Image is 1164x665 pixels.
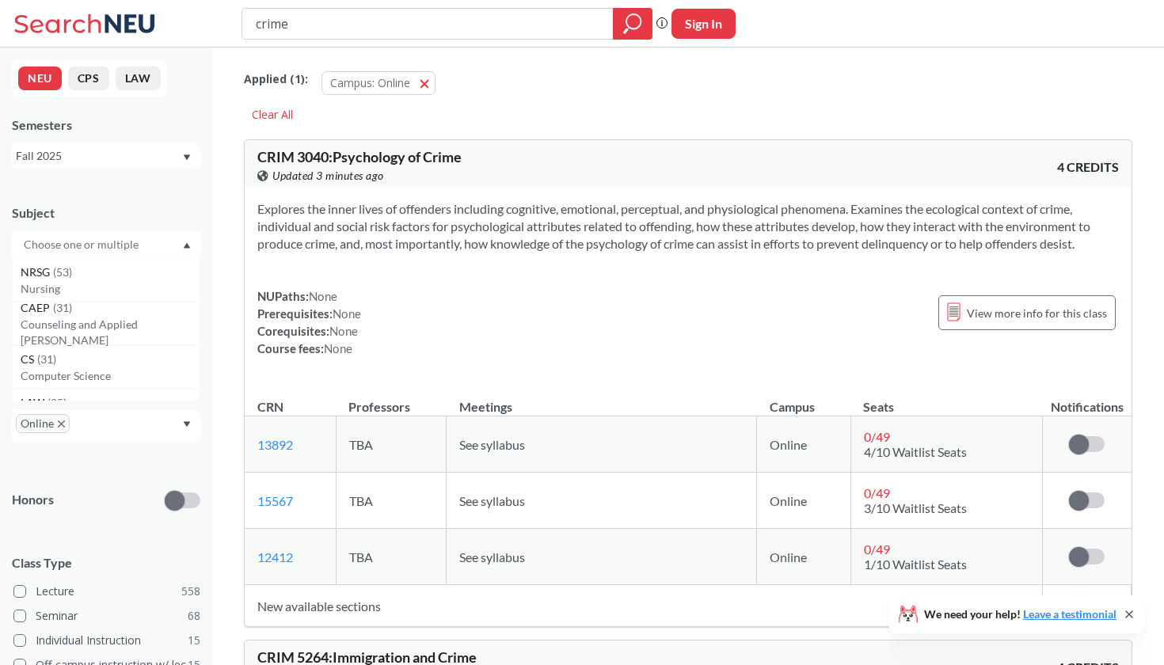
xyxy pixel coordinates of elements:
span: None [324,341,352,355]
div: Fall 2025 [16,147,181,165]
span: 3/10 Waitlist Seats [864,500,967,515]
span: View more info for this class [967,303,1107,323]
span: See syllabus [459,493,525,508]
span: 15 [188,632,200,649]
svg: Dropdown arrow [183,242,191,249]
p: Nursing [21,281,200,297]
div: OnlineX to remove pillDropdown arrow [12,410,200,443]
span: 68 [188,607,200,625]
span: NRSG [21,264,53,281]
a: 15567 [257,493,293,508]
span: Class Type [12,554,200,572]
span: 558 [181,583,200,600]
td: New available sections [245,585,1043,627]
button: Campus: Online [321,71,436,95]
span: None [333,306,361,321]
span: None [329,324,358,338]
div: Semesters [12,116,200,134]
div: Dropdown arrowNRSG(53)NursingCAEP(31)Counseling and Applied [PERSON_NAME]CS(31)Computer ScienceLA... [12,231,200,258]
span: ( 53 ) [53,265,72,279]
td: Online [757,473,851,529]
span: See syllabus [459,549,525,564]
input: Class, professor, course number, "phrase" [254,10,602,37]
th: Professors [336,382,447,416]
span: Updated 3 minutes ago [272,167,384,184]
span: CS [21,351,37,368]
span: 4 CREDITS [1057,158,1119,176]
div: Fall 2025Dropdown arrow [12,143,200,169]
span: ( 25 ) [48,396,67,409]
div: CRN [257,398,283,416]
span: 0 / 49 [864,485,890,500]
input: Choose one or multiple [16,235,149,254]
span: 4/10 Waitlist Seats [864,444,967,459]
span: LAW [21,394,48,412]
section: Explores the inner lives of offenders including cognitive, emotional, perceptual, and physiologic... [257,200,1119,253]
th: Seats [850,382,1042,416]
a: Leave a testimonial [1023,607,1116,621]
span: CRIM 3040 : Psychology of Crime [257,148,462,165]
span: 0 / 49 [864,429,890,444]
p: Honors [12,491,54,509]
a: 12412 [257,549,293,564]
button: LAW [116,66,161,90]
div: magnifying glass [613,8,652,40]
th: Notifications [1043,382,1132,416]
label: Lecture [13,581,200,602]
td: TBA [336,416,447,473]
td: Online [757,416,851,473]
span: OnlineX to remove pill [16,414,70,433]
td: TBA [336,473,447,529]
svg: Dropdown arrow [183,154,191,161]
th: Campus [757,382,851,416]
button: NEU [18,66,62,90]
label: Individual Instruction [13,630,200,651]
button: Sign In [671,9,736,39]
span: Applied ( 1 ): [244,70,308,88]
span: ( 31 ) [37,352,56,366]
a: 13892 [257,437,293,452]
svg: X to remove pill [58,420,65,427]
button: CPS [68,66,109,90]
p: Counseling and Applied [PERSON_NAME] [21,317,200,348]
span: We need your help! [924,609,1116,620]
p: Computer Science [21,368,200,384]
span: CAEP [21,299,53,317]
div: Clear All [244,103,301,127]
span: ( 31 ) [53,301,72,314]
div: Subject [12,204,200,222]
span: 0 / 49 [864,541,890,557]
label: Seminar [13,606,200,626]
td: TBA [336,529,447,585]
th: Meetings [447,382,757,416]
td: Online [757,529,851,585]
span: Campus: Online [330,75,410,90]
span: 1/10 Waitlist Seats [864,557,967,572]
div: NUPaths: Prerequisites: Corequisites: Course fees: [257,287,361,357]
svg: Dropdown arrow [183,421,191,427]
span: None [309,289,337,303]
span: See syllabus [459,437,525,452]
svg: magnifying glass [623,13,642,35]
